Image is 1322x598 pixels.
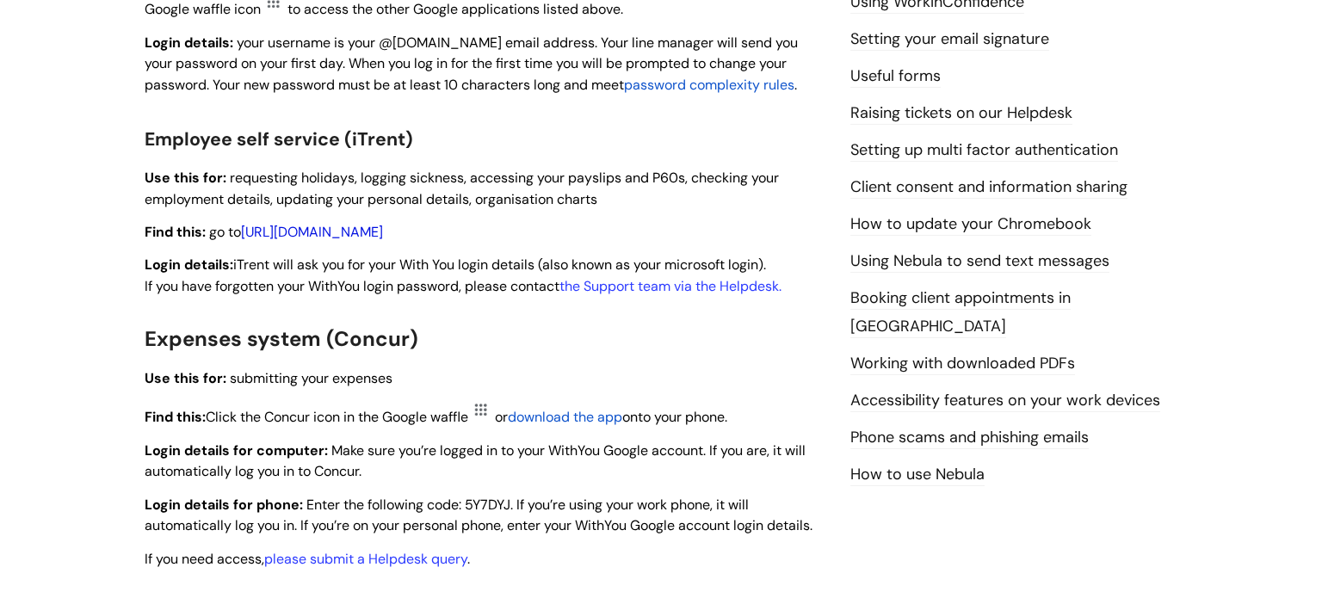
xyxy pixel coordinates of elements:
span: your username is your @[DOMAIN_NAME] email address. Your line manager will send you your password... [145,34,798,95]
strong: Use this for: [145,369,226,387]
span: go to [206,223,383,241]
strong: Login details: [145,256,233,274]
strong: Login details for computer: [145,441,328,459]
a: download the app [508,406,622,427]
span: iTrent will ask you for your With You login details (also known as your microsoft login). [145,256,766,274]
a: How to use Nebula [850,464,985,486]
strong: Find this: [145,223,206,241]
a: please submit a Helpdesk query [264,550,467,568]
strong: Login details for phone: [145,496,303,514]
a: How to update your Chromebook [850,213,1091,236]
span: If you need access, . [145,550,470,568]
strong: Login details: [145,34,233,52]
span: onto your phone. [622,408,727,426]
img: U-K43obGHpi1VVfMGn_t3WOBtLcsJQEazQ.png [468,400,495,422]
a: Accessibility features on your work devices [850,390,1160,412]
a: password complexity rules [624,74,794,95]
strong: Find this: [145,408,206,426]
span: download the app [508,408,622,426]
span: or [495,408,508,426]
a: Working with downloaded PDFs [850,353,1075,375]
a: the Support team via the Helpdesk. [559,277,781,295]
span: If you have forgotten your WithYou login password, please contact [145,277,781,295]
a: Useful forms [850,65,941,88]
span: Make sure you’re logged in to your WithYou Google account. If you are, it will automatically log ... [145,441,806,481]
a: Setting your email signature [850,28,1049,51]
a: Phone scams and phishing emails [850,427,1089,449]
span: requesting holidays, logging sickness, accessing your payslips and P60s, checking your employment... [145,169,779,208]
a: Using Nebula to send text messages [850,250,1109,273]
span: Expenses system (Concur) [145,325,418,352]
span: submitting your expenses [230,369,392,387]
a: Booking client appointments in [GEOGRAPHIC_DATA] [850,287,1071,337]
span: password complexity rules [624,76,794,94]
span: Click the Concur icon in the Google waffle [206,408,468,426]
a: Setting up multi factor authentication [850,139,1118,162]
strong: Use this for: [145,169,226,187]
a: Client consent and information sharing [850,176,1127,199]
a: Raising tickets on our Helpdesk [850,102,1072,125]
span: Enter the following code: 5Y7DYJ. If you’re using your work phone, it will automatically log you ... [145,496,812,535]
span: Employee self service (iTrent) [145,127,413,151]
span: . [794,76,797,94]
a: [URL][DOMAIN_NAME] [241,223,383,241]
